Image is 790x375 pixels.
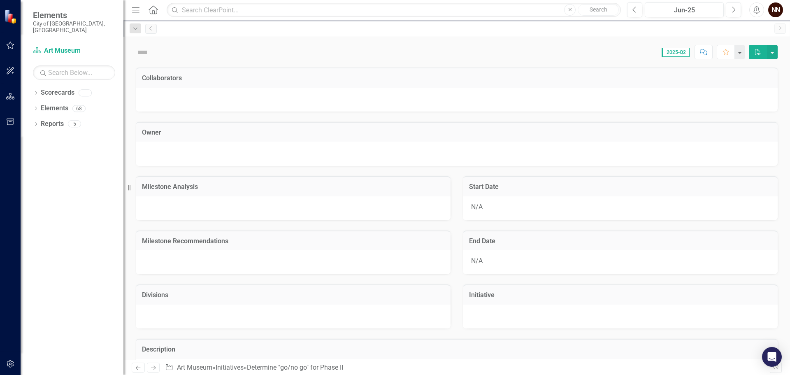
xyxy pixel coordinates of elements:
input: Search Below... [33,65,115,80]
small: City of [GEOGRAPHIC_DATA], [GEOGRAPHIC_DATA] [33,20,115,34]
div: 5 [68,121,81,128]
a: Art Museum [177,363,212,371]
h3: Start Date [469,183,771,191]
span: 2025-Q2 [662,48,690,57]
input: Search ClearPoint... [167,3,621,17]
h3: Description [142,346,771,353]
a: Scorecards [41,88,74,98]
h3: Milestone Analysis [142,183,444,191]
div: » » [165,363,769,373]
a: Reports [41,119,64,129]
h3: Collaborators [142,75,771,82]
h3: Milestone Recommendations [142,238,444,245]
a: Initiatives [216,363,244,371]
button: Jun-25 [645,2,724,17]
span: Search [590,6,607,13]
div: N/A [463,196,778,220]
button: NN [768,2,783,17]
button: Search [578,4,619,16]
a: Art Museum [33,46,115,56]
h3: Initiative [469,291,771,299]
span: Elements [33,10,115,20]
h3: Owner [142,129,771,136]
div: N/A [463,250,778,274]
a: Elements [41,104,68,113]
div: Open Intercom Messenger [762,347,782,367]
img: ClearPoint Strategy [4,9,19,24]
h3: End Date [469,238,771,245]
div: 68 [72,105,86,112]
div: Determine "go/no go" for Phase II [247,363,343,371]
h3: Divisions [142,291,444,299]
img: Not Defined [136,46,149,59]
div: Jun-25 [648,5,721,15]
